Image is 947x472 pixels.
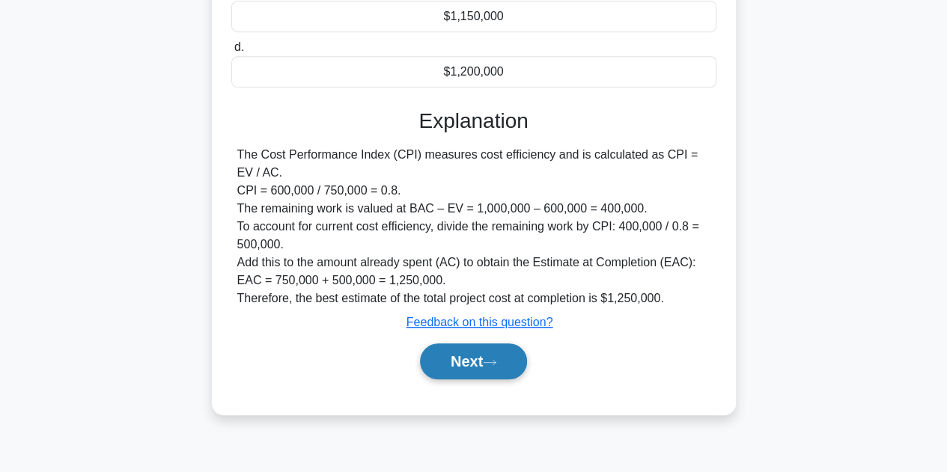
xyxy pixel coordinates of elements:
[231,56,716,88] div: $1,200,000
[406,316,553,328] a: Feedback on this question?
[231,1,716,32] div: $1,150,000
[240,108,707,134] h3: Explanation
[420,343,527,379] button: Next
[234,40,244,53] span: d.
[237,146,710,307] div: The Cost Performance Index (CPI) measures cost efficiency and is calculated as CPI = EV / AC. CPI...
